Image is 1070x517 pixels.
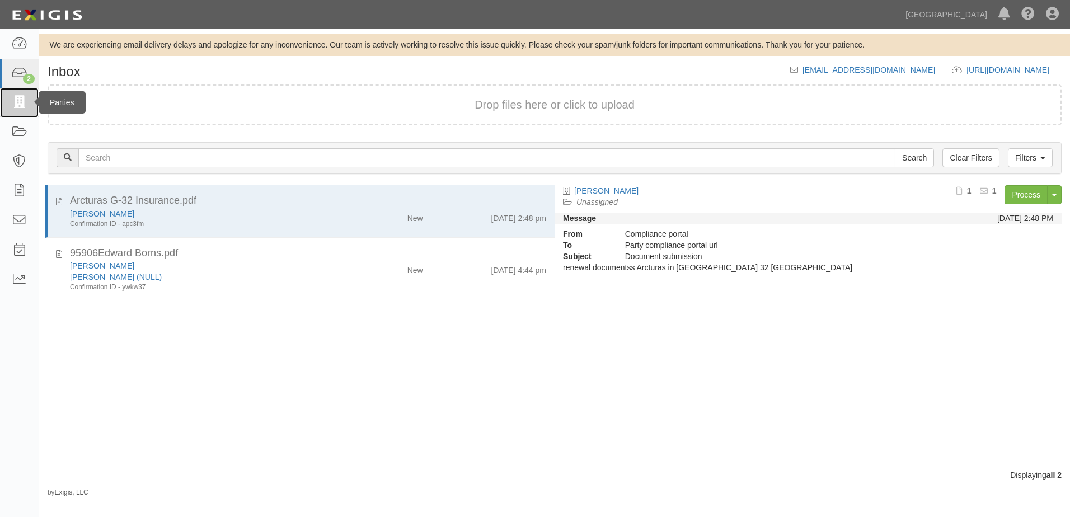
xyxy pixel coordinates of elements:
a: [URL][DOMAIN_NAME] [966,65,1062,74]
div: New [407,208,423,224]
div: [DATE] 4:44 pm [491,260,546,276]
a: [EMAIL_ADDRESS][DOMAIN_NAME] [802,65,935,74]
div: [DATE] 2:48 PM [997,213,1053,224]
a: Process [1005,185,1048,204]
strong: From [555,228,617,239]
div: Displaying [39,469,1070,481]
b: 1 [992,186,997,195]
strong: Subject [555,251,617,262]
input: Search [78,148,895,167]
small: by [48,488,88,497]
a: Clear Filters [942,148,999,167]
p: renewal documentss Arcturas in [GEOGRAPHIC_DATA] 32 [GEOGRAPHIC_DATA] [563,262,1053,273]
div: Parties [39,91,86,114]
a: Unassigned [576,198,618,206]
div: Party compliance portal url [617,239,927,251]
a: [GEOGRAPHIC_DATA] [900,3,993,26]
div: Mai Tai (NULL) [70,271,341,283]
img: logo-5460c22ac91f19d4615b14bd174203de0afe785f0fc80cf4dbbc73dc1793850b.png [8,5,86,25]
a: [PERSON_NAME] [70,261,134,270]
div: We are experiencing email delivery delays and apologize for any inconvenience. Our team is active... [39,39,1070,50]
h1: Inbox [48,64,81,79]
strong: To [555,239,617,251]
div: [DATE] 2:48 pm [491,208,546,224]
div: Scott Townsend [70,208,341,219]
button: Drop files here or click to upload [475,97,635,113]
b: all 2 [1046,471,1062,480]
div: Confirmation ID - apc3fm [70,219,341,229]
b: 1 [967,186,972,195]
div: Confirmation ID - ywkw37 [70,283,341,292]
a: Exigis, LLC [55,488,88,496]
div: 2 [23,74,35,84]
div: Compliance portal [617,228,927,239]
i: Help Center - Complianz [1021,8,1035,21]
div: Document submission [617,251,927,262]
a: [PERSON_NAME] (NULL) [70,272,162,281]
div: Edward Borns [70,260,341,271]
div: New [407,260,423,276]
div: Arcturas G-32 Insurance.pdf [70,194,546,208]
a: Filters [1008,148,1053,167]
a: [PERSON_NAME] [574,186,639,195]
input: Search [895,148,934,167]
div: 95906Edward Borns.pdf [70,246,546,261]
a: [PERSON_NAME] [70,209,134,218]
strong: Message [563,214,596,223]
